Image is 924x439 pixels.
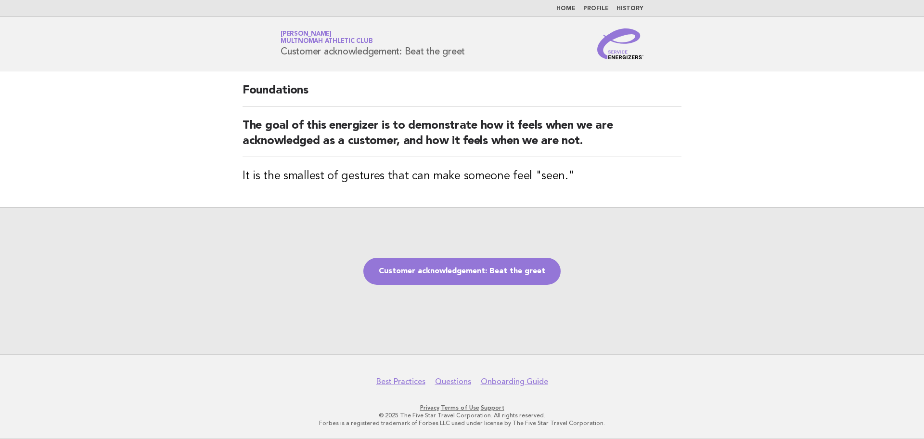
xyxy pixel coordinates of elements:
a: Profile [583,6,609,12]
img: Service Energizers [597,28,643,59]
a: Questions [435,377,471,386]
h2: The goal of this energizer is to demonstrate how it feels when we are acknowledged as a customer,... [243,118,681,157]
h3: It is the smallest of gestures that can make someone feel "seen." [243,169,681,184]
a: Terms of Use [441,404,479,411]
p: · · [167,404,757,412]
p: © 2025 The Five Star Travel Corporation. All rights reserved. [167,412,757,419]
a: Privacy [420,404,439,411]
a: Home [556,6,576,12]
h1: Customer acknowledgement: Beat the greet [281,31,465,56]
a: History [616,6,643,12]
a: Customer acknowledgement: Beat the greet [363,258,561,285]
a: Support [481,404,504,411]
span: Multnomah Athletic Club [281,39,372,45]
h2: Foundations [243,83,681,106]
a: Best Practices [376,377,425,386]
p: Forbes is a registered trademark of Forbes LLC used under license by The Five Star Travel Corpora... [167,419,757,427]
a: Onboarding Guide [481,377,548,386]
a: [PERSON_NAME]Multnomah Athletic Club [281,31,372,44]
